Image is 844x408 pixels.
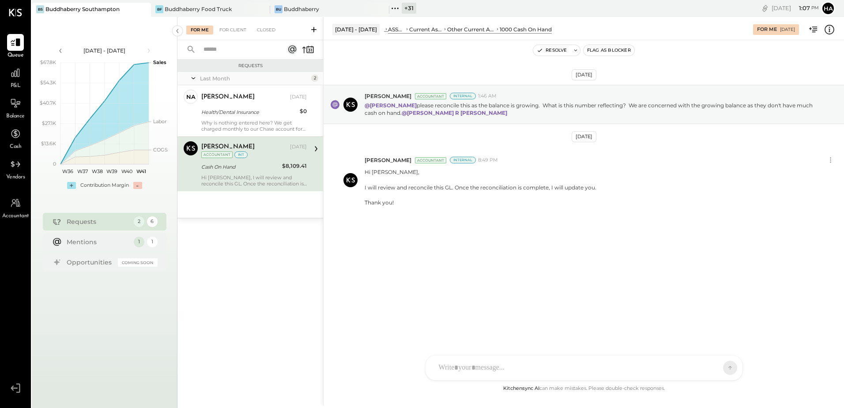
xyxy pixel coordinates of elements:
[447,26,495,33] div: Other Current Assets
[2,212,29,220] span: Accountant
[584,45,634,56] button: Flag as Blocker
[200,75,309,82] div: Last Month
[572,69,596,80] div: [DATE]
[533,45,570,56] button: Resolve
[0,95,30,121] a: Balance
[11,82,21,90] span: P&L
[450,157,476,163] div: Internal
[772,4,819,12] div: [DATE]
[40,59,56,65] text: $67.8K
[450,93,476,99] div: Internal
[62,168,73,174] text: W36
[201,174,307,187] div: Hi [PERSON_NAME], I will review and reconcile this GL. Once the reconciliation is complete, I wil...
[201,143,255,151] div: [PERSON_NAME]
[201,93,255,102] div: [PERSON_NAME]
[0,64,30,90] a: P&L
[53,161,56,167] text: 0
[757,26,777,33] div: For Me
[67,258,113,267] div: Opportunities
[165,5,232,13] div: Buddhaberry Food Truck
[134,216,144,227] div: 2
[67,217,129,226] div: Requests
[80,182,129,189] div: Contribution Margin
[118,258,158,267] div: Coming Soon
[8,52,24,60] span: Queue
[153,147,168,153] text: COGS
[311,75,318,82] div: 2
[77,168,88,174] text: W37
[388,26,405,33] div: ASSETS
[136,168,146,174] text: W41
[45,5,120,13] div: Buddhaberry Southampton
[36,5,44,13] div: BS
[409,26,443,33] div: Current Assets
[365,92,411,100] span: [PERSON_NAME]
[215,26,251,34] div: For Client
[201,108,297,117] div: Health/Dental Insurance
[284,5,319,13] div: Buddhaberry
[6,174,25,181] span: Vendors
[106,168,117,174] text: W39
[275,5,283,13] div: Bu
[121,168,132,174] text: W40
[40,79,56,86] text: $54.3K
[40,100,56,106] text: $40.7K
[186,26,213,34] div: For Me
[153,118,166,125] text: Labor
[0,156,30,181] a: Vendors
[252,26,280,34] div: Closed
[147,216,158,227] div: 6
[133,182,142,189] div: -
[147,237,158,247] div: 1
[186,93,196,101] div: na
[182,63,319,69] div: Requests
[201,120,307,132] div: Why is nothing entered here? We get charged monthly to our Chase account for United Healthcare
[290,94,307,101] div: [DATE]
[415,157,446,163] div: Accountant
[0,125,30,151] a: Cash
[282,162,307,170] div: $8,109.41
[201,162,279,171] div: Cash On Hand
[6,113,25,121] span: Balance
[821,1,835,15] button: Ha
[67,238,129,246] div: Mentions
[780,26,795,33] div: [DATE]
[365,168,596,206] p: Hi [PERSON_NAME], I will review and reconcile this GL. Once the reconciliation is complete, I wil...
[155,5,163,13] div: BF
[67,182,76,189] div: +
[67,47,142,54] div: [DATE] - [DATE]
[42,120,56,126] text: $27.1K
[41,140,56,147] text: $13.6K
[478,157,498,164] span: 8:49 PM
[365,102,417,109] strong: @[PERSON_NAME]
[402,3,416,14] div: + 31
[234,151,248,158] div: int
[500,26,552,33] div: 1000 Cash On Hand
[0,195,30,220] a: Accountant
[332,24,380,35] div: [DATE] - [DATE]
[153,59,166,65] text: Sales
[365,102,814,117] p: please reconcile this as the balance is growing. What is this number reflecting? We are concerned...
[365,156,411,164] span: [PERSON_NAME]
[134,237,144,247] div: 1
[300,107,307,116] div: $0
[290,144,307,151] div: [DATE]
[572,131,596,142] div: [DATE]
[10,143,21,151] span: Cash
[761,4,769,13] div: copy link
[91,168,102,174] text: W38
[201,151,233,158] div: Accountant
[0,34,30,60] a: Queue
[415,93,446,99] div: Accountant
[402,110,507,116] strong: @[PERSON_NAME] R [PERSON_NAME]
[478,93,497,100] span: 1:46 AM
